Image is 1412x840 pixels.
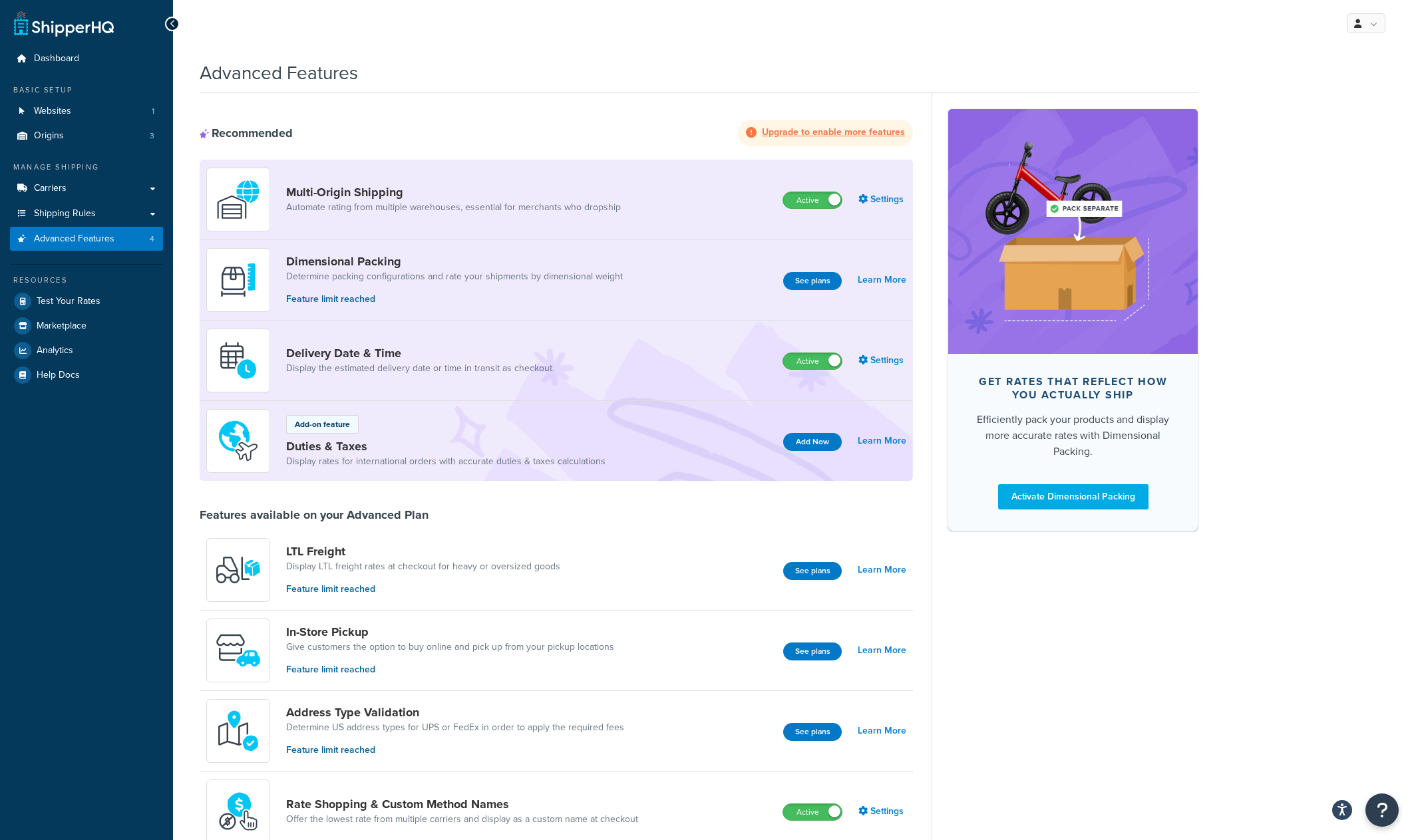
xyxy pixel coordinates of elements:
[858,432,906,450] a: Learn More
[783,433,842,451] button: Add Now
[150,130,154,142] span: 3
[783,562,842,580] button: See plans
[858,802,906,821] a: Settings
[783,723,842,741] button: See plans
[200,507,429,522] div: Features available on your Advanced Plan
[215,418,262,464] img: icon-duo-feat-landed-cost-7136b061.png
[150,233,154,245] span: 4
[286,813,638,826] a: Offer the lowest rate from multiple carriers and display as a custom name at checkout
[34,53,79,65] span: Dashboard
[783,804,842,820] label: Active
[215,708,262,754] img: kIG8fy0lQAAAABJRU5ErkJggg==
[10,176,163,201] a: Carriers
[286,582,560,597] p: Feature limit reached
[295,418,350,430] p: Add-on feature
[215,788,262,835] img: icon-duo-feat-rate-shopping-ecdd8bed.png
[10,227,163,251] li: Advanced Features
[286,201,621,214] a: Automate rating from multiple warehouses, essential for merchants who dropship
[10,99,163,124] a: Websites1
[34,183,67,194] span: Carriers
[858,641,906,660] a: Learn More
[215,627,262,674] img: wfgcfpwTIucLEAAAAASUVORK5CYII=
[37,370,80,381] span: Help Docs
[858,561,906,579] a: Learn More
[970,375,1176,402] div: Get rates that reflect how you actually ship
[1365,793,1399,827] button: Open Resource Center
[215,337,262,384] img: gfkeb5ejjkALwAAAABJRU5ErkJggg==
[286,662,614,677] p: Feature limit reached
[858,271,906,289] a: Learn More
[34,106,71,117] span: Websites
[286,721,624,734] a: Determine US address types for UPS or FedEx in order to apply the required fees
[10,289,163,313] a: Test Your Rates
[10,84,163,96] div: Basic Setup
[970,412,1176,460] div: Efficiently pack your products and display more accurate rates with Dimensional Packing.
[783,192,842,208] label: Active
[215,547,262,593] img: y79ZsPf0fXUFUhFXDzUgf+ktZg5F2+ohG75+v3d2s1D9TjoU8PiyCIluIjV41seZevKCRuEjTPPOKHJsQcmKCXGdfprl3L4q7...
[10,202,163,226] a: Shipping Rules
[34,233,114,245] span: Advanced Features
[10,339,163,362] a: Analytics
[215,257,262,303] img: DTVBYsAAAAAASUVORK5CYII=
[152,106,154,117] span: 1
[858,351,906,370] a: Settings
[286,185,621,200] a: Multi-Origin Shipping
[286,797,638,811] a: Rate Shopping & Custom Method Names
[200,60,358,86] h1: Advanced Features
[286,544,560,559] a: LTL Freight
[215,176,262,223] img: WatD5o0RtDAAAAAElFTkSuQmCC
[286,455,606,468] a: Display rates for international orders with accurate duties & taxes calculations
[783,353,842,369] label: Active
[783,272,842,290] button: See plans
[858,190,906,209] a: Settings
[286,560,560,573] a: Display LTL freight rates at checkout for heavy or oversized goods
[286,254,623,269] a: Dimensional Packing
[286,346,554,360] a: Delivery Date & Time
[762,125,905,139] strong: Upgrade to enable more features
[10,47,163,71] a: Dashboard
[200,126,293,140] div: Recommended
[10,314,163,338] a: Marketplace
[998,484,1148,509] a: Activate Dimensional Packing
[34,130,64,142] span: Origins
[783,642,842,660] button: See plans
[286,625,614,639] a: In-Store Pickup
[34,208,96,219] span: Shipping Rules
[286,705,624,720] a: Address Type Validation
[968,129,1178,334] img: feature-image-dim-d40ad3071a2b3c8e08177464837368e35600d3c5e73b18a22c1e4bb210dc32ac.png
[10,162,163,173] div: Manage Shipping
[286,362,554,375] a: Display the estimated delivery date or time in transit as checkout.
[286,292,623,307] p: Feature limit reached
[286,743,624,758] p: Feature limit reached
[286,270,623,283] a: Determine packing configurations and rate your shipments by dimensional weight
[10,363,163,387] a: Help Docs
[10,275,163,286] div: Resources
[10,227,163,251] a: Advanced Features4
[37,296,100,307] span: Test Your Rates
[37,321,87,332] span: Marketplace
[286,439,606,454] a: Duties & Taxes
[858,722,906,740] a: Learn More
[37,345,73,356] span: Analytics
[10,99,163,124] li: Websites
[286,640,614,654] a: Give customers the option to buy online and pick up from your pickup locations
[10,124,163,148] a: Origins3
[10,124,163,148] li: Origins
